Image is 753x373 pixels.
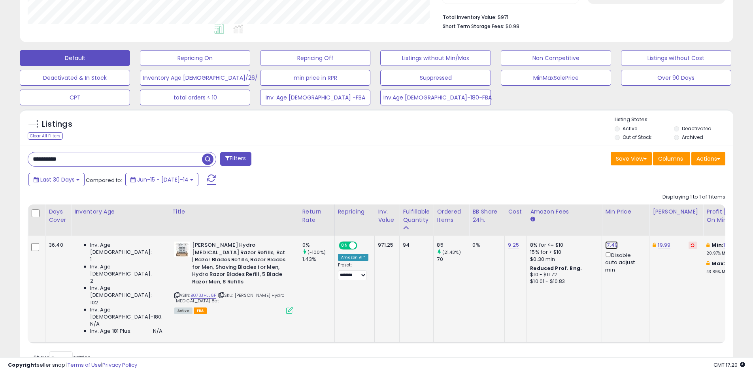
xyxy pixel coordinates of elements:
div: Min Price [605,208,646,216]
span: 102 [90,299,98,306]
div: Displaying 1 to 1 of 1 items [662,193,725,201]
div: 70 [437,256,469,263]
div: Fulfillable Quantity [403,208,430,224]
span: | SKU: [PERSON_NAME] Hydro [MEDICAL_DATA] 8ct [174,292,284,304]
a: 17.49 [605,241,618,249]
span: $0.98 [506,22,519,30]
span: Inv. Age [DEMOGRAPHIC_DATA]-180: [90,306,162,321]
button: Deactivated & In Stock [20,70,130,86]
div: 1.43% [302,256,334,263]
div: $10 - $11.72 [530,272,596,278]
small: Amazon Fees. [530,216,535,223]
button: Non Competitive [501,50,611,66]
span: All listings currently available for purchase on Amazon [174,307,192,314]
a: Privacy Policy [102,361,137,369]
div: 0% [472,242,498,249]
div: ASIN: [174,242,293,313]
div: $10.01 - $10.83 [530,278,596,285]
a: 9.25 [508,241,519,249]
div: Repricing [338,208,372,216]
span: 2 [90,277,93,285]
div: 85 [437,242,469,249]
a: Terms of Use [68,361,101,369]
div: [PERSON_NAME] [653,208,700,216]
button: Default [20,50,130,66]
div: Cost [508,208,523,216]
small: (21.43%) [442,249,461,255]
button: Save View [611,152,652,165]
b: Reduced Prof. Rng. [530,265,582,272]
h5: Listings [42,119,72,130]
div: Title [172,208,296,216]
span: 1 [90,256,92,263]
button: Jun-15 - [DATE]-14 [125,173,198,186]
div: Amazon Fees [530,208,598,216]
b: Total Inventory Value: [443,14,496,21]
span: N/A [90,321,100,328]
li: $971 [443,12,719,21]
div: 971.25 [378,242,393,249]
div: 36.40 [49,242,65,249]
button: Inv.Age [DEMOGRAPHIC_DATA]-180-FBA [380,90,491,105]
span: Inv. Age 181 Plus: [90,328,132,335]
a: B073JHJJ6F [191,292,217,299]
button: Suppressed [380,70,491,86]
span: Show: entries [34,354,91,361]
button: total orders < 10 [140,90,250,105]
span: FBA [194,307,207,314]
button: Actions [691,152,725,165]
a: 11.09 [723,241,734,249]
span: Last 30 Days [40,176,75,184]
button: Filters [220,152,251,166]
div: 15% for > $10 [530,249,596,256]
div: Disable auto adjust min [605,251,643,274]
div: 0% [302,242,334,249]
div: Amazon AI * [338,254,369,261]
button: Over 90 Days [621,70,731,86]
b: Max: [711,260,725,267]
button: Listings without Cost [621,50,731,66]
button: Listings without Min/Max [380,50,491,66]
button: min price in RPR [260,70,370,86]
p: Listing States: [615,116,733,124]
div: BB Share 24h. [472,208,501,224]
button: Inv. Age [DEMOGRAPHIC_DATA] -FBA [260,90,370,105]
label: Active [623,125,637,132]
label: Deactivated [682,125,711,132]
div: seller snap | | [8,362,137,369]
div: Clear All Filters [28,132,63,140]
div: Inventory Age [74,208,165,216]
div: Preset: [338,262,369,280]
button: Last 30 Days [28,173,85,186]
button: Inventory Age [DEMOGRAPHIC_DATA]/26/ [140,70,250,86]
div: Return Rate [302,208,331,224]
b: [PERSON_NAME] Hydro [MEDICAL_DATA] Razor Refills, 8ct | Razor Blades Refills, Razor Blades for Me... [192,242,288,287]
button: Repricing Off [260,50,370,66]
div: 8% for <= $10 [530,242,596,249]
button: Columns [653,152,690,165]
span: N/A [153,328,162,335]
span: Jun-15 - [DATE]-14 [137,176,189,184]
strong: Copyright [8,361,37,369]
button: Repricing On [140,50,250,66]
button: MinMaxSalePrice [501,70,611,86]
div: Days Cover [49,208,68,224]
label: Archived [682,134,703,141]
span: Inv. Age [DEMOGRAPHIC_DATA]: [90,263,162,277]
span: OFF [356,242,368,249]
span: Inv. Age [DEMOGRAPHIC_DATA]: [90,242,162,256]
img: 41aW2GnoIPL._SL40_.jpg [174,242,190,257]
div: $0.30 min [530,256,596,263]
div: Inv. value [378,208,396,224]
button: CPT [20,90,130,105]
label: Out of Stock [623,134,651,141]
div: 94 [403,242,427,249]
span: Compared to: [86,176,122,184]
div: Ordered Items [437,208,466,224]
span: ON [340,242,349,249]
small: (-100%) [308,249,326,255]
span: Inv. Age [DEMOGRAPHIC_DATA]: [90,285,162,299]
b: Min: [711,241,723,249]
a: 19.99 [658,241,670,249]
b: Short Term Storage Fees: [443,23,504,30]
